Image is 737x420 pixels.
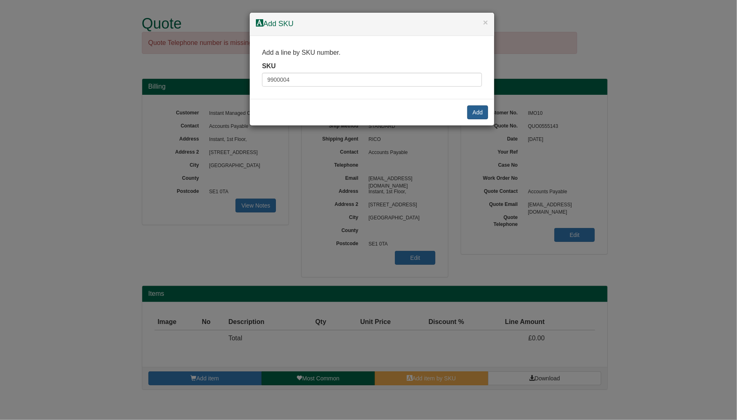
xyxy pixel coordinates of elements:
[262,62,276,71] label: SKU
[262,48,482,58] p: Add a line by SKU number.
[467,105,488,119] button: Add
[262,73,482,87] input: Type SKU
[483,18,488,27] button: ×
[256,19,488,29] h4: Add SKU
